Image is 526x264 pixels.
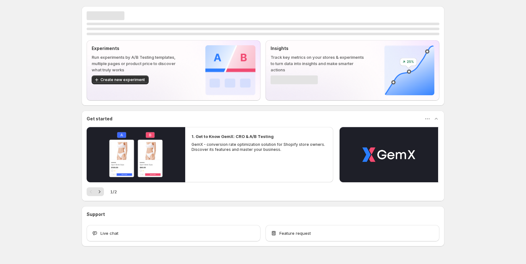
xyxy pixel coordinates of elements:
[100,77,145,82] span: Create new experiment
[110,189,117,195] span: 1 / 2
[92,45,185,52] p: Experiments
[95,187,104,196] button: Next
[87,211,105,217] h3: Support
[87,116,112,122] h3: Get started
[192,142,327,152] p: GemX - conversion rate optimization solution for Shopify store owners. Discover its features and ...
[87,187,104,196] nav: Pagination
[92,75,149,84] button: Create new experiment
[340,127,438,182] button: Play video
[192,133,274,140] h2: 1. Get to Know GemX: CRO & A/B Testing
[92,54,185,73] p: Run experiments by A/B Testing templates, multiple pages or product price to discover what truly ...
[271,45,364,52] p: Insights
[205,45,255,95] img: Experiments
[384,45,434,95] img: Insights
[87,127,185,182] button: Play video
[100,230,118,236] span: Live chat
[271,54,364,73] p: Track key metrics on your stores & experiments to turn data into insights and make smarter actions
[279,230,311,236] span: Feature request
